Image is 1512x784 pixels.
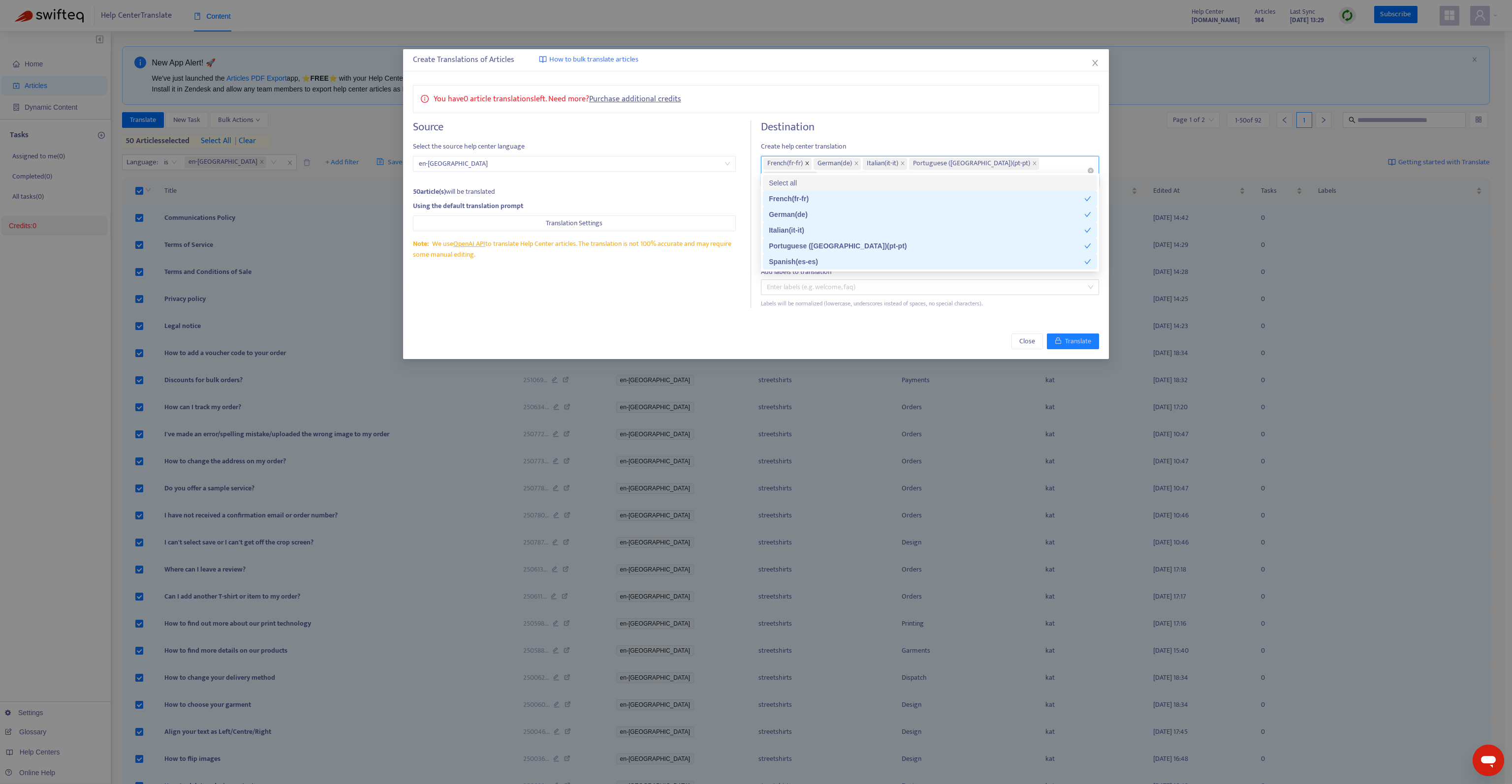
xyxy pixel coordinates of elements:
iframe: Bouton de lancement de la fenêtre de messagerie, conversation en cours [1473,745,1504,776]
span: close [854,161,859,167]
button: Translation Settings [413,215,736,231]
span: en-gb [419,156,730,171]
span: close-circle [1088,168,1094,174]
span: How to bulk translate articles [549,54,638,65]
span: Italian ( it-it ) [867,158,898,170]
span: Spanish ( es-es ) [767,172,808,183]
a: OpenAI API [453,238,485,249]
div: German ( de ) [769,209,1084,220]
div: Select all [769,178,1091,188]
span: Select the source help center language [413,141,736,152]
a: Purchase additional credits [589,92,681,106]
span: check [1084,211,1091,218]
button: Close [1090,58,1101,68]
a: How to bulk translate articles [539,54,638,65]
button: Translate [1047,333,1100,349]
div: French ( fr-fr ) [769,193,1084,204]
span: German ( de ) [818,158,852,170]
div: Labels will be normalized (lowercase, underscores instead of spaces, no special characters). [761,299,1099,308]
span: close [1091,59,1099,67]
strong: 50 article(s) [413,186,446,197]
div: Select all [763,175,1097,191]
span: close [805,161,810,167]
img: image-link [539,56,547,63]
span: Create help center translation [761,141,1099,152]
h4: Source [413,121,736,134]
span: info-circle [421,93,429,103]
div: will be translated [413,186,736,197]
span: check [1084,258,1091,265]
button: Close [1011,333,1043,349]
span: Note: [413,238,429,249]
div: Add labels to translation [761,267,1099,277]
span: Translation Settings [546,218,602,229]
span: Portuguese ([GEOGRAPHIC_DATA]) ( pt-pt ) [913,158,1030,170]
span: Close [1019,336,1035,347]
h4: Destination [761,121,1099,134]
span: French ( fr-fr ) [767,158,803,170]
div: Spanish ( es-es ) [769,256,1084,267]
span: check [1084,195,1091,202]
span: close [900,161,905,167]
div: Portuguese ([GEOGRAPHIC_DATA]) ( pt-pt ) [769,241,1084,251]
div: We use to translate Help Center articles. The translation is not 100% accurate and may require so... [413,239,736,260]
p: You have 0 article translations left. Need more? [434,93,681,105]
span: close [1032,161,1037,167]
div: Create Translations of Articles [413,54,1100,66]
div: Using the default translation prompt [413,201,736,211]
span: check [1084,242,1091,249]
div: Italian ( it-it ) [769,225,1084,236]
span: check [1084,227,1091,234]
